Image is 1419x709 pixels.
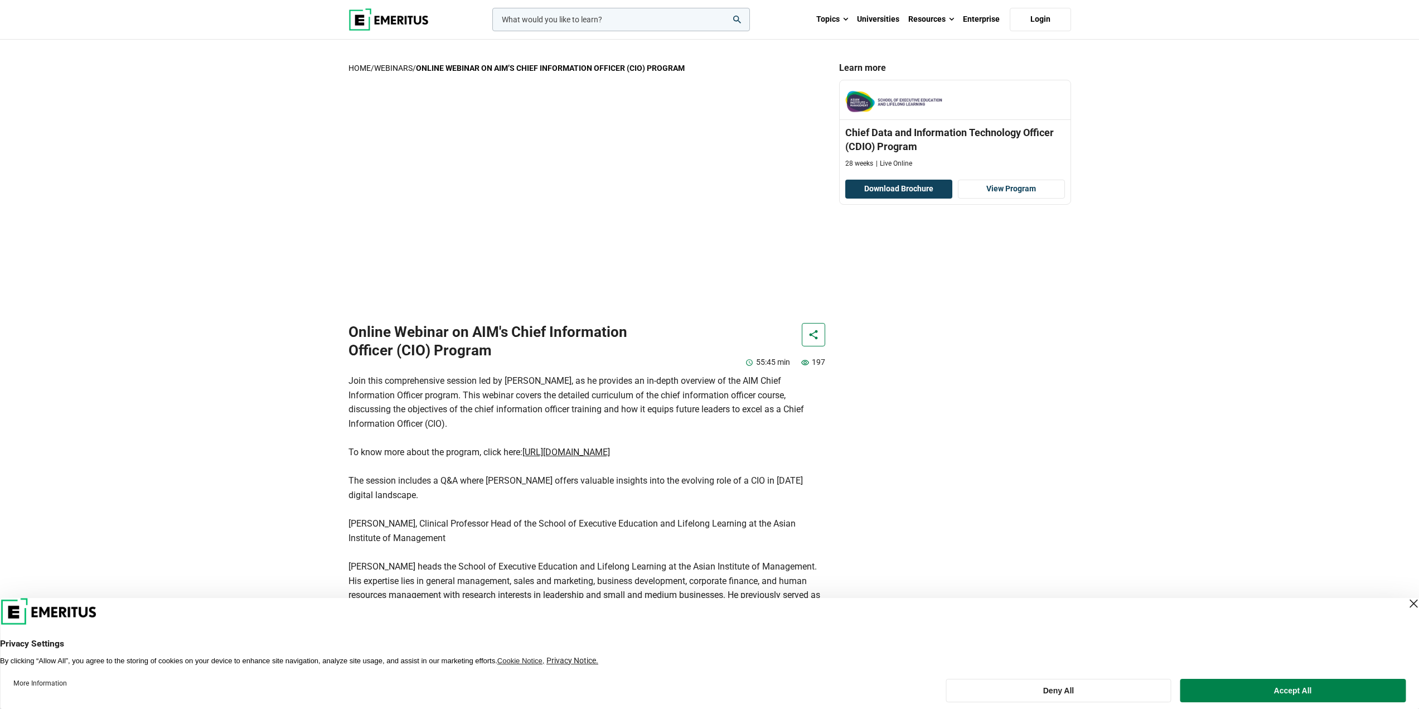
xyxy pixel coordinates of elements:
h1: Online Webinar on AIM's Chief Information Officer (CIO) Program [348,323,662,359]
a: home [348,64,371,73]
a: View Program [958,180,1065,199]
input: woocommerce-product-search-field-0 [492,8,750,31]
a: The Asian Institute of Management Chief Data and Information Technology Officer (CDIO) Program 28... [840,80,1071,174]
p: 55:45 min [745,350,790,374]
iframe: YouTube video player [348,85,826,308]
button: Download Brochure [845,180,952,199]
p: Live Online [876,159,912,168]
p: 197 [801,350,825,374]
strong: Online Webinar on AIM’s Chief Information Officer (CIO) Program [416,64,685,73]
p: Learn more [839,62,1071,74]
h3: Chief Data and Information Technology Officer (CDIO) Program [845,126,1065,153]
a: Webinars [374,64,413,73]
a: [URL][DOMAIN_NAME] [522,447,610,457]
p: / / [348,62,826,74]
img: The Asian Institute of Management [845,89,942,114]
p: 28 weeks [845,159,873,168]
a: Login [1010,8,1071,31]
